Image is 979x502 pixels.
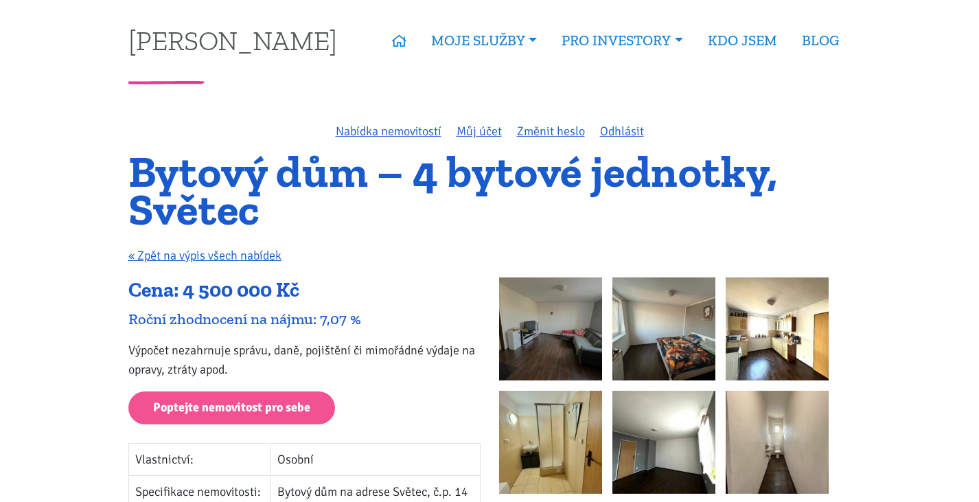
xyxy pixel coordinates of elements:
a: KDO JSEM [695,25,790,56]
a: Můj účet [457,124,502,139]
div: Cena: 4 500 000 Kč [128,277,481,304]
p: Výpočet nezahrnuje správu, daně, pojištění či mimořádné výdaje na opravy, ztráty apod. [128,341,481,379]
td: Vlastnictví: [128,444,270,476]
a: « Zpět na výpis všech nabídek [128,248,281,263]
a: Poptejte nemovitost pro sebe [128,391,335,425]
a: [PERSON_NAME] [128,27,337,54]
a: PRO INVESTORY [549,25,695,56]
a: Změnit heslo [517,124,585,139]
a: Odhlásit [600,124,644,139]
h1: Bytový dům – 4 bytové jednotky, Světec [128,153,851,228]
a: Nabídka nemovitostí [336,124,441,139]
div: Roční zhodnocení na nájmu: 7,07 % [128,310,481,328]
a: MOJE SLUŽBY [419,25,549,56]
td: Osobní [270,444,480,476]
a: BLOG [790,25,851,56]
